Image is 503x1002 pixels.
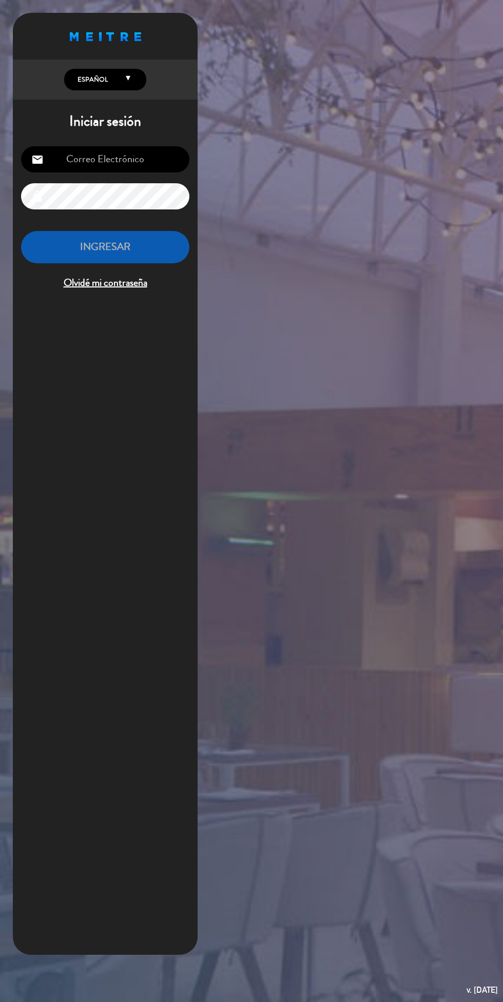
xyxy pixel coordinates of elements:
img: MEITRE [70,32,141,41]
i: email [31,153,44,166]
i: lock [31,190,44,203]
span: Español [75,74,108,85]
span: Olvidé mi contraseña [21,275,189,292]
input: Correo Electrónico [21,146,189,172]
button: INGRESAR [21,231,189,263]
div: v. [DATE] [467,983,498,997]
h1: Iniciar sesión [13,113,198,130]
